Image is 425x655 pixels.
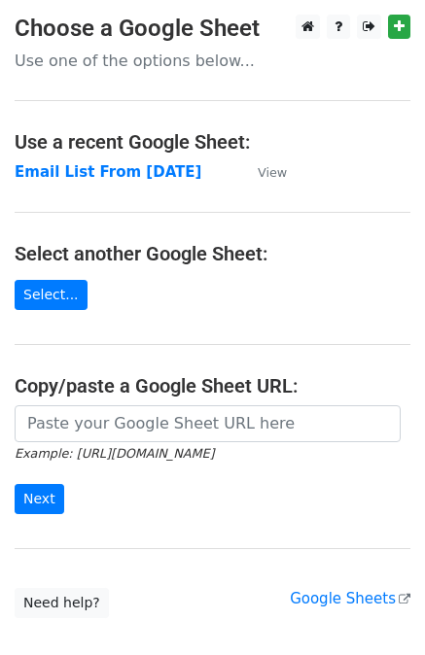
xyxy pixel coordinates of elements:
small: View [258,165,287,180]
h4: Copy/paste a Google Sheet URL: [15,374,410,397]
a: Need help? [15,588,109,618]
a: Google Sheets [290,590,410,607]
h3: Choose a Google Sheet [15,15,410,43]
a: Select... [15,280,88,310]
a: View [238,163,287,181]
small: Example: [URL][DOMAIN_NAME] [15,446,214,461]
input: Next [15,484,64,514]
p: Use one of the options below... [15,51,410,71]
h4: Use a recent Google Sheet: [15,130,410,154]
h4: Select another Google Sheet: [15,242,410,265]
input: Paste your Google Sheet URL here [15,405,401,442]
a: Email List From [DATE] [15,163,201,181]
